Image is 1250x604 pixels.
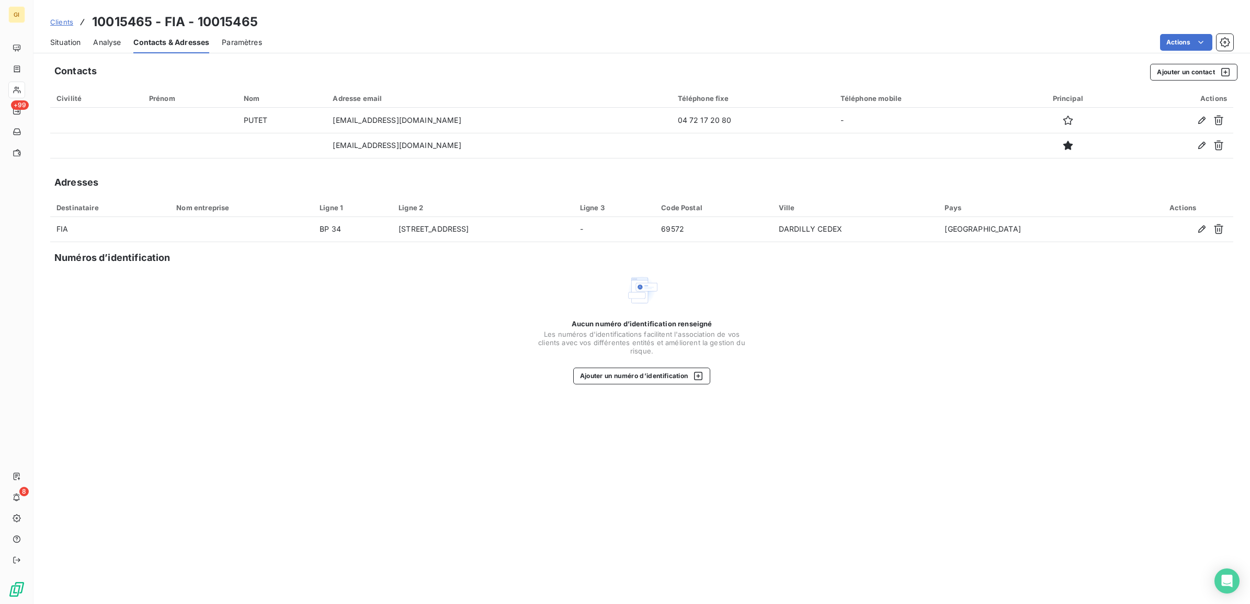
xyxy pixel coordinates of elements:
span: Contacts & Adresses [133,37,209,48]
button: Ajouter un numéro d’identification [573,368,711,384]
div: Code Postal [661,203,766,212]
div: Open Intercom Messenger [1214,568,1240,594]
div: Actions [1139,203,1227,212]
td: BP 34 [313,217,392,242]
h5: Numéros d’identification [54,250,171,265]
div: Civilité [56,94,137,102]
button: Ajouter un contact [1150,64,1237,81]
td: PUTET [237,108,327,133]
div: GI [8,6,25,23]
div: Pays [945,203,1126,212]
span: Situation [50,37,81,48]
span: Les numéros d'identifications facilitent l'association de vos clients avec vos différentes entité... [537,330,746,355]
span: Aucun numéro d’identification renseigné [572,320,712,328]
h3: 10015465 - FIA - 10015465 [92,13,258,31]
div: Actions [1127,94,1227,102]
div: Principal [1021,94,1115,102]
span: Analyse [93,37,121,48]
div: Destinataire [56,203,164,212]
div: Téléphone fixe [678,94,828,102]
span: Paramètres [222,37,262,48]
div: Nom [244,94,321,102]
div: Ligne 2 [399,203,567,212]
div: Prénom [149,94,231,102]
td: - [834,108,1015,133]
div: Téléphone mobile [840,94,1009,102]
td: [STREET_ADDRESS] [392,217,574,242]
div: Ligne 1 [320,203,386,212]
td: 04 72 17 20 80 [672,108,834,133]
div: Ligne 3 [580,203,649,212]
td: - [574,217,655,242]
span: Clients [50,18,73,26]
span: +99 [11,100,29,110]
td: FIA [50,217,170,242]
button: Actions [1160,34,1212,51]
td: 69572 [655,217,772,242]
div: Nom entreprise [176,203,307,212]
td: [GEOGRAPHIC_DATA] [938,217,1132,242]
div: Adresse email [333,94,665,102]
div: Ville [779,203,933,212]
h5: Adresses [54,175,98,190]
h5: Contacts [54,64,97,78]
a: Clients [50,17,73,27]
img: Logo LeanPay [8,581,25,598]
td: [EMAIL_ADDRESS][DOMAIN_NAME] [326,133,671,158]
td: DARDILLY CEDEX [772,217,939,242]
span: 8 [19,487,29,496]
td: [EMAIL_ADDRESS][DOMAIN_NAME] [326,108,671,133]
img: Empty state [625,273,658,307]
